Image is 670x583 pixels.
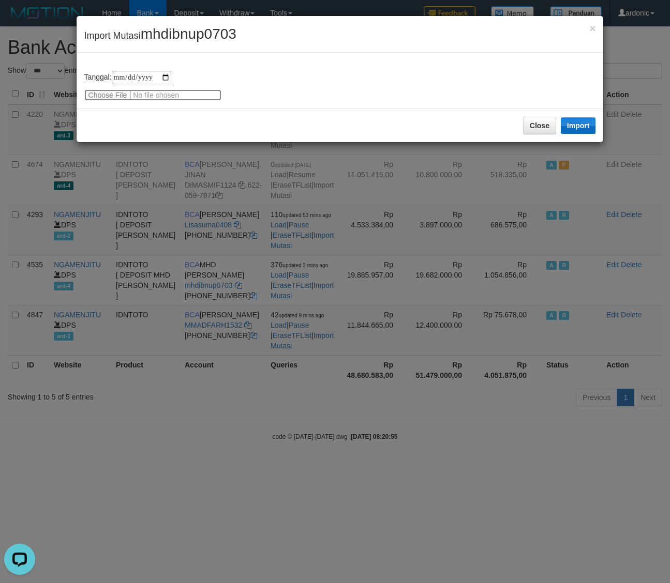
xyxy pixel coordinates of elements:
[141,26,236,42] span: mhdibnup0703
[589,23,595,34] button: Close
[84,30,236,41] span: Import Mutasi
[589,22,595,34] span: ×
[523,117,556,134] button: Close
[561,117,596,134] button: Import
[84,71,596,101] div: Tanggal:
[4,4,35,35] button: Open LiveChat chat widget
